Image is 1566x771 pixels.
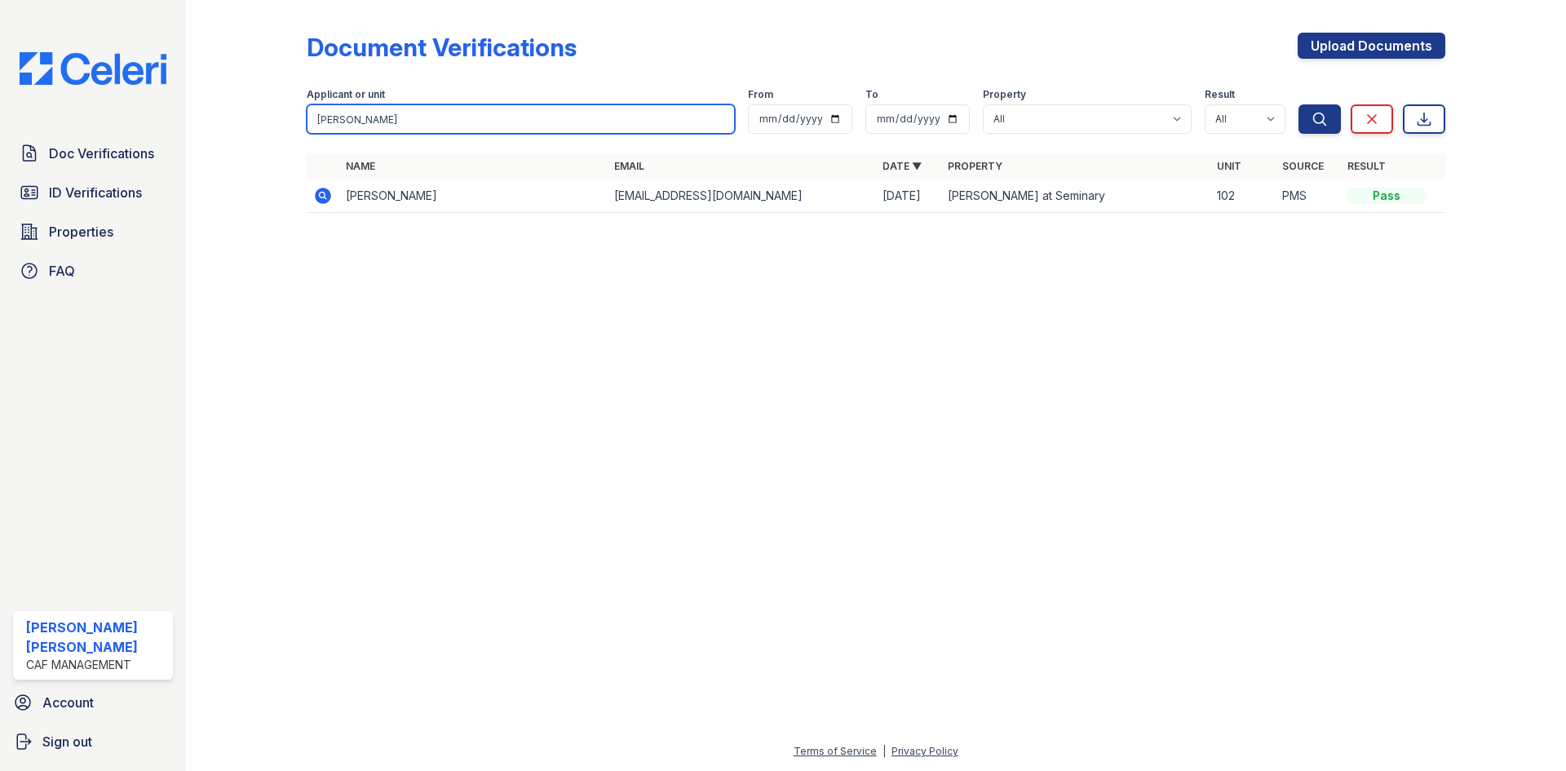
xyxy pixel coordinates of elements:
span: ID Verifications [49,183,142,202]
td: PMS [1276,179,1341,213]
a: Source [1282,160,1324,172]
div: Pass [1347,188,1426,204]
td: [PERSON_NAME] at Seminary [941,179,1210,213]
span: FAQ [49,261,75,281]
td: [DATE] [876,179,941,213]
span: Account [42,693,94,712]
label: From [748,88,773,101]
td: 102 [1210,179,1276,213]
label: Result [1205,88,1235,101]
a: Privacy Policy [891,745,958,757]
td: [EMAIL_ADDRESS][DOMAIN_NAME] [608,179,876,213]
input: Search by name, email, or unit number [307,104,735,134]
img: CE_Logo_Blue-a8612792a0a2168367f1c8372b55b34899dd931a85d93a1a3d3e32e68fde9ad4.png [7,52,179,85]
a: ID Verifications [13,176,173,209]
span: Doc Verifications [49,144,154,163]
div: | [883,745,886,757]
a: Account [7,686,179,719]
a: Date ▼ [883,160,922,172]
a: Upload Documents [1298,33,1445,59]
a: Unit [1217,160,1241,172]
a: FAQ [13,255,173,287]
a: Properties [13,215,173,248]
label: To [865,88,878,101]
a: Result [1347,160,1386,172]
td: [PERSON_NAME] [339,179,608,213]
a: Email [614,160,644,172]
label: Applicant or unit [307,88,385,101]
div: [PERSON_NAME] [PERSON_NAME] [26,618,166,657]
a: Property [948,160,1002,172]
a: Terms of Service [794,745,877,757]
a: Sign out [7,725,179,758]
span: Sign out [42,732,92,751]
a: Name [346,160,375,172]
label: Property [983,88,1026,101]
div: Document Verifications [307,33,577,62]
a: Doc Verifications [13,137,173,170]
span: Properties [49,222,113,241]
div: CAF Management [26,657,166,673]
